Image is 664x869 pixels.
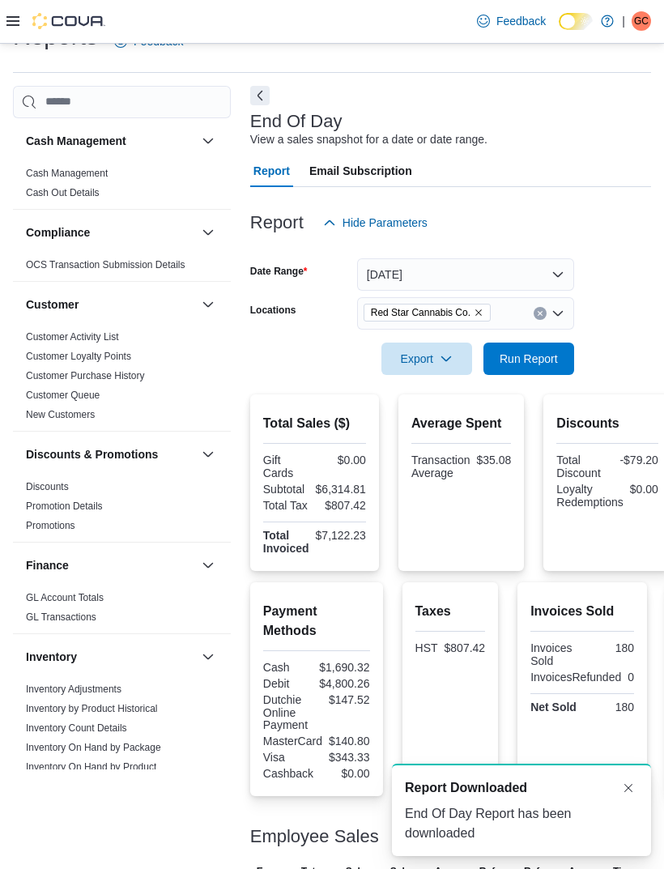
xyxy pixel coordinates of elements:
[250,213,304,232] h3: Report
[198,131,218,151] button: Cash Management
[320,767,369,780] div: $0.00
[26,133,126,149] h3: Cash Management
[319,677,369,690] div: $4,800.26
[319,661,369,674] div: $1,690.32
[26,611,96,623] a: GL Transactions
[556,454,604,479] div: Total Discount
[250,86,270,105] button: Next
[26,761,156,773] a: Inventory On Hand by Product
[26,520,75,531] a: Promotions
[26,296,79,313] h3: Customer
[250,265,308,278] label: Date Range
[415,602,486,621] h2: Taxes
[198,647,218,667] button: Inventory
[13,477,231,542] div: Discounts & Promotions
[263,499,312,512] div: Total Tax
[198,223,218,242] button: Compliance
[559,13,593,30] input: Dark Mode
[556,414,658,433] h2: Discounts
[411,454,470,479] div: Transaction Average
[500,351,558,367] span: Run Report
[32,13,105,29] img: Cova
[263,677,313,690] div: Debit
[371,305,470,321] span: Red Star Cannabis Co.
[415,641,438,654] div: HST
[317,454,366,466] div: $0.00
[630,483,658,496] div: $0.00
[263,751,313,764] div: Visa
[26,481,69,492] a: Discounts
[26,409,95,420] a: New Customers
[13,164,231,209] div: Cash Management
[263,767,313,780] div: Cashback
[405,778,527,798] span: Report Downloaded
[477,454,512,466] div: $35.08
[250,131,487,148] div: View a sales snapshot for a date or date range.
[470,5,552,37] a: Feedback
[585,701,634,714] div: 180
[534,307,547,320] button: Clear input
[26,684,121,695] a: Inventory Adjustments
[317,499,366,512] div: $807.42
[26,557,69,573] h3: Finance
[263,414,366,433] h2: Total Sales ($)
[530,602,634,621] h2: Invoices Sold
[263,454,312,479] div: Gift Cards
[26,557,195,573] button: Finance
[556,483,624,509] div: Loyalty Redemptions
[611,454,658,466] div: -$79.20
[551,307,564,320] button: Open list of options
[26,742,161,753] a: Inventory On Hand by Package
[316,529,366,542] div: $7,122.23
[26,331,119,343] a: Customer Activity List
[250,112,343,131] h3: End Of Day
[198,295,218,314] button: Customer
[634,11,649,31] span: GC
[198,445,218,464] button: Discounts & Promotions
[530,701,577,714] strong: Net Sold
[316,483,366,496] div: $6,314.81
[13,588,231,633] div: Finance
[26,722,127,734] a: Inventory Count Details
[343,215,428,231] span: Hide Parameters
[26,133,195,149] button: Cash Management
[26,649,195,665] button: Inventory
[530,671,621,684] div: InvoicesRefunded
[13,327,231,431] div: Customer
[26,296,195,313] button: Customer
[317,207,434,239] button: Hide Parameters
[405,778,638,798] div: Notification
[483,343,574,375] button: Run Report
[26,703,158,714] a: Inventory by Product Historical
[263,735,322,748] div: MasterCard
[26,649,77,665] h3: Inventory
[364,304,491,322] span: Red Star Cannabis Co.
[263,661,313,674] div: Cash
[26,259,185,270] a: OCS Transaction Submission Details
[26,592,104,603] a: GL Account Totals
[381,343,472,375] button: Export
[26,187,100,198] a: Cash Out Details
[329,735,370,748] div: $140.80
[263,602,370,641] h2: Payment Methods
[198,556,218,575] button: Finance
[411,414,511,433] h2: Average Spent
[250,827,379,846] h3: Employee Sales
[357,258,574,291] button: [DATE]
[320,751,370,764] div: $343.33
[496,13,546,29] span: Feedback
[26,224,195,241] button: Compliance
[530,641,579,667] div: Invoices Sold
[263,483,309,496] div: Subtotal
[26,446,195,462] button: Discounts & Promotions
[391,343,462,375] span: Export
[632,11,651,31] div: Gianfranco Catalano
[26,501,103,512] a: Promotion Details
[26,390,100,401] a: Customer Queue
[405,804,638,843] div: End Of Day Report has been downloaded
[26,446,158,462] h3: Discounts & Promotions
[26,370,145,381] a: Customer Purchase History
[26,224,90,241] h3: Compliance
[628,671,634,684] div: 0
[622,11,625,31] p: |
